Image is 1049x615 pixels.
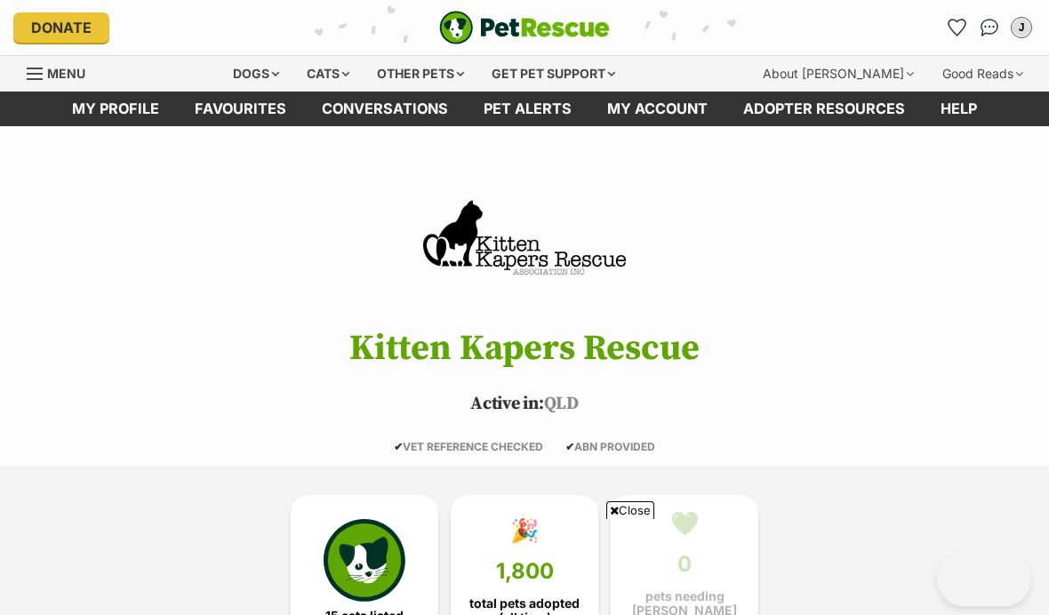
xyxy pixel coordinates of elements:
[725,92,923,126] a: Adopter resources
[589,92,725,126] a: My account
[975,13,1004,42] a: Conversations
[394,440,543,453] span: VET REFERENCE CHECKED
[670,510,699,537] div: 💚
[479,56,628,92] div: Get pet support
[606,501,654,519] span: Close
[304,92,466,126] a: conversations
[466,92,589,126] a: Pet alerts
[47,66,85,81] span: Menu
[423,162,626,313] img: Kitten Kapers Rescue
[294,56,362,92] div: Cats
[27,56,98,88] a: Menu
[750,56,926,92] div: About [PERSON_NAME]
[220,56,292,92] div: Dogs
[439,11,610,44] img: logo-e224e6f780fb5917bec1dbf3a21bbac754714ae5b6737aabdf751b685950b380.svg
[937,553,1031,606] iframe: Help Scout Beacon - Open
[981,19,999,36] img: chat-41dd97257d64d25036548639549fe6c8038ab92f7586957e7f3b1b290dea8141.svg
[177,92,304,126] a: Favourites
[930,56,1036,92] div: Good Reads
[201,526,848,606] iframe: Advertisement
[923,92,995,126] a: Help
[394,440,403,453] icon: ✔
[1007,13,1036,42] button: My account
[364,56,476,92] div: Other pets
[565,440,655,453] span: ABN PROVIDED
[470,393,543,415] span: Active in:
[565,440,574,453] icon: ✔
[943,13,1036,42] ul: Account quick links
[54,92,177,126] a: My profile
[1013,19,1030,36] div: J
[943,13,972,42] a: Favourites
[13,12,109,43] a: Donate
[439,11,610,44] a: PetRescue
